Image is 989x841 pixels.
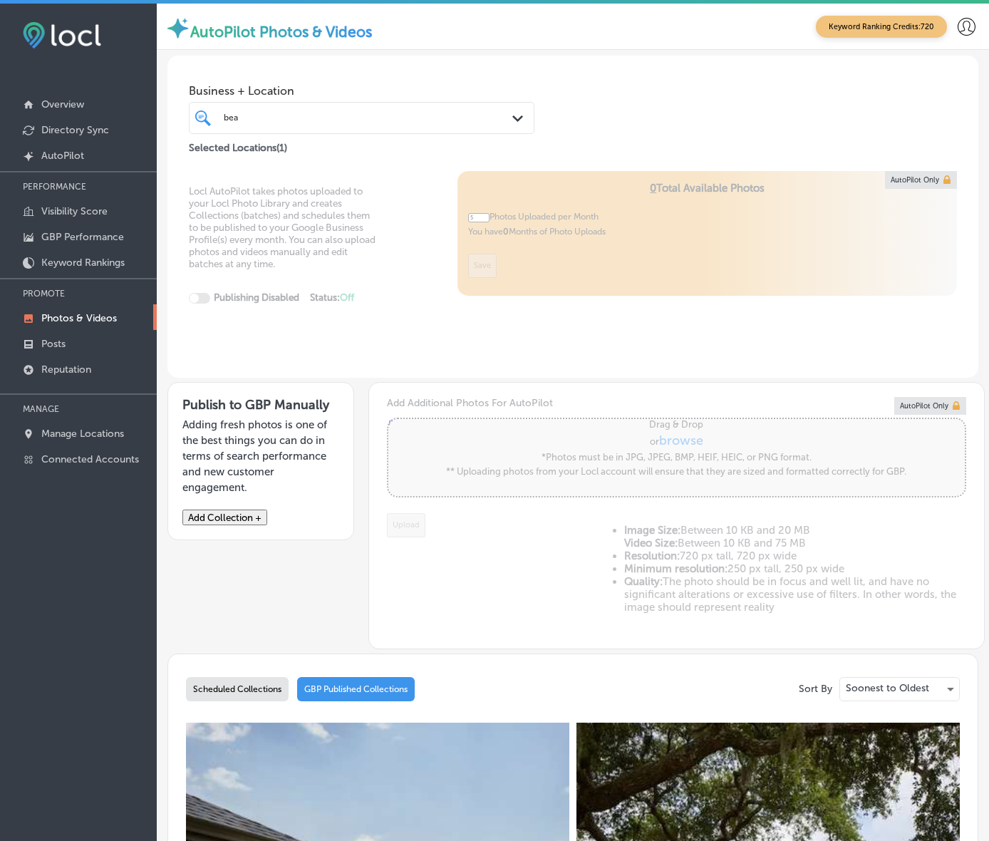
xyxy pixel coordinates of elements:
[840,678,959,701] div: Soonest to Oldest
[297,677,415,701] div: GBP Published Collections
[41,428,124,440] p: Manage Locations
[186,677,289,701] div: Scheduled Collections
[23,22,101,48] img: fda3e92497d09a02dc62c9cd864e3231.png
[41,98,84,110] p: Overview
[41,231,124,243] p: GBP Performance
[846,683,929,693] p: Soonest to Oldest
[41,124,109,136] p: Directory Sync
[189,84,534,98] span: Business + Location
[182,397,339,413] h3: Publish to GBP Manually
[182,417,339,495] p: Adding fresh photos is one of the best things you can do in terms of search performance and new c...
[189,136,287,154] p: Selected Locations ( 1 )
[41,150,84,162] p: AutoPilot
[190,23,372,41] label: AutoPilot Photos & Videos
[816,16,947,38] span: Keyword Ranking Credits: 720
[41,338,66,350] p: Posts
[41,257,125,269] p: Keyword Rankings
[165,16,190,41] img: autopilot-icon
[41,363,91,376] p: Reputation
[41,205,108,217] p: Visibility Score
[41,453,139,465] p: Connected Accounts
[41,312,117,324] p: Photos & Videos
[182,510,267,525] button: Add Collection +
[799,683,832,695] p: Sort By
